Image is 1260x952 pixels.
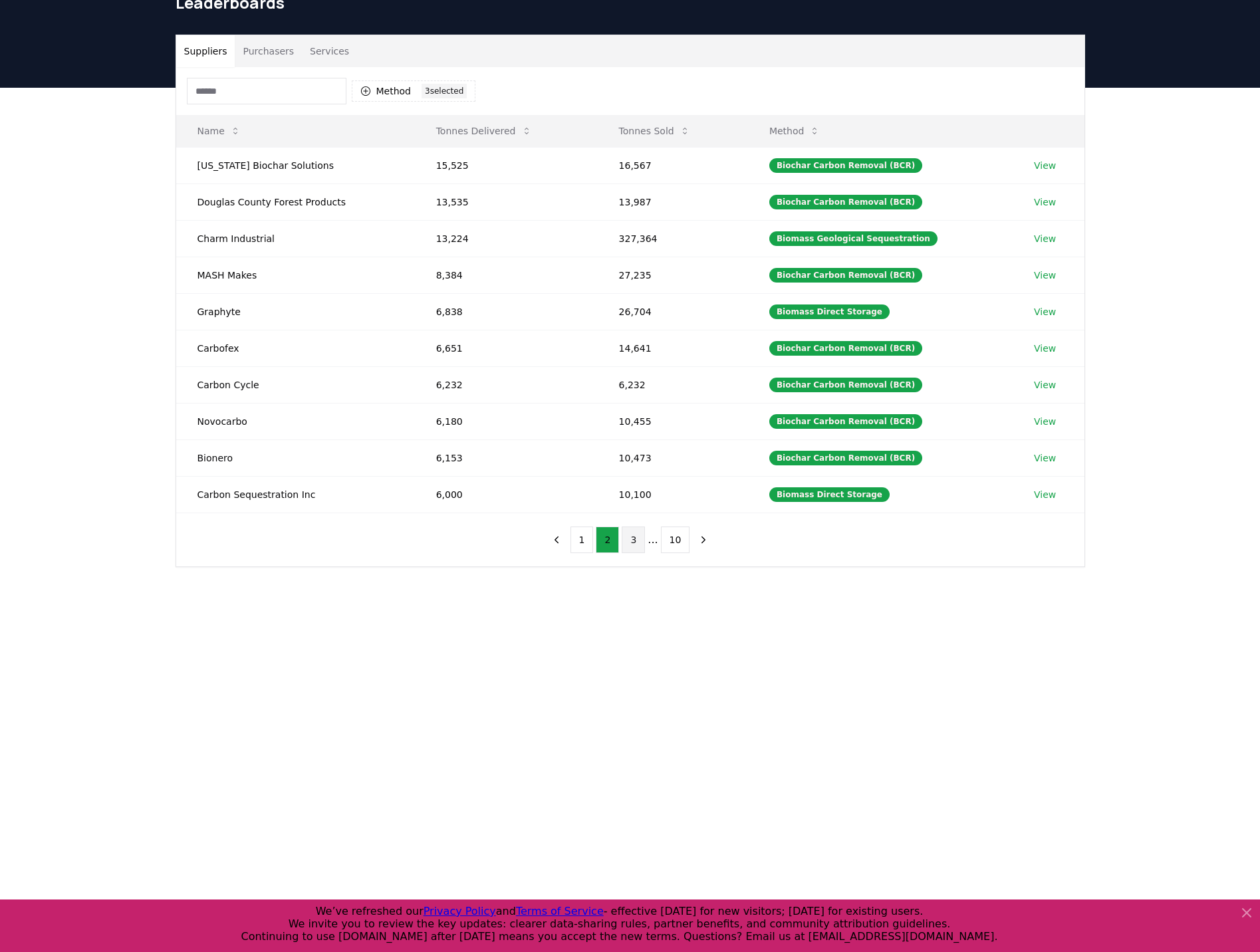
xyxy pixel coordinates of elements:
td: 16,567 [598,147,748,183]
div: Biochar Carbon Removal (BCR) [769,451,922,465]
a: View [1034,488,1056,501]
td: 6,838 [415,293,598,330]
div: Biochar Carbon Removal (BCR) [769,414,922,429]
td: 10,100 [598,476,748,513]
td: MASH Makes [176,257,415,293]
td: 13,535 [415,183,598,220]
td: 14,641 [598,330,748,366]
a: View [1034,342,1056,355]
button: Tonnes Sold [608,118,701,144]
td: 327,364 [598,220,748,257]
td: Graphyte [176,293,415,330]
a: View [1034,415,1056,428]
td: Novocarbo [176,403,415,439]
div: Biochar Carbon Removal (BCR) [769,378,922,392]
button: 2 [596,527,619,553]
a: View [1034,195,1056,209]
td: Bionero [176,439,415,476]
button: Method3selected [352,80,476,102]
td: Douglas County Forest Products [176,183,415,220]
td: 27,235 [598,257,748,293]
button: 3 [622,527,645,553]
a: View [1034,232,1056,245]
div: 3 selected [422,84,467,98]
button: Name [187,118,251,144]
td: 10,455 [598,403,748,439]
button: 10 [661,527,690,553]
a: View [1034,159,1056,172]
button: Suppliers [176,35,235,67]
div: Biochar Carbon Removal (BCR) [769,341,922,356]
td: [US_STATE] Biochar Solutions [176,147,415,183]
button: 1 [570,527,594,553]
td: 13,224 [415,220,598,257]
td: 6,000 [415,476,598,513]
div: Biochar Carbon Removal (BCR) [769,268,922,283]
div: Biomass Direct Storage [769,487,890,502]
button: Purchasers [235,35,302,67]
a: View [1034,269,1056,282]
td: 10,473 [598,439,748,476]
button: Method [759,118,831,144]
div: Biomass Direct Storage [769,304,890,319]
div: Biochar Carbon Removal (BCR) [769,195,922,209]
td: 6,180 [415,403,598,439]
div: Biomass Geological Sequestration [769,231,938,246]
li: ... [648,532,658,548]
td: 6,651 [415,330,598,366]
td: 8,384 [415,257,598,293]
td: 26,704 [598,293,748,330]
td: 6,232 [598,366,748,403]
button: previous page [545,527,568,553]
a: View [1034,378,1056,392]
button: Tonnes Delivered [426,118,543,144]
a: View [1034,305,1056,318]
td: 13,987 [598,183,748,220]
a: View [1034,451,1056,465]
div: Biochar Carbon Removal (BCR) [769,158,922,173]
td: Carbon Cycle [176,366,415,403]
td: 15,525 [415,147,598,183]
td: 6,153 [415,439,598,476]
td: 6,232 [415,366,598,403]
td: Carbon Sequestration Inc [176,476,415,513]
td: Carbofex [176,330,415,366]
td: Charm Industrial [176,220,415,257]
button: next page [692,527,715,553]
button: Services [302,35,357,67]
